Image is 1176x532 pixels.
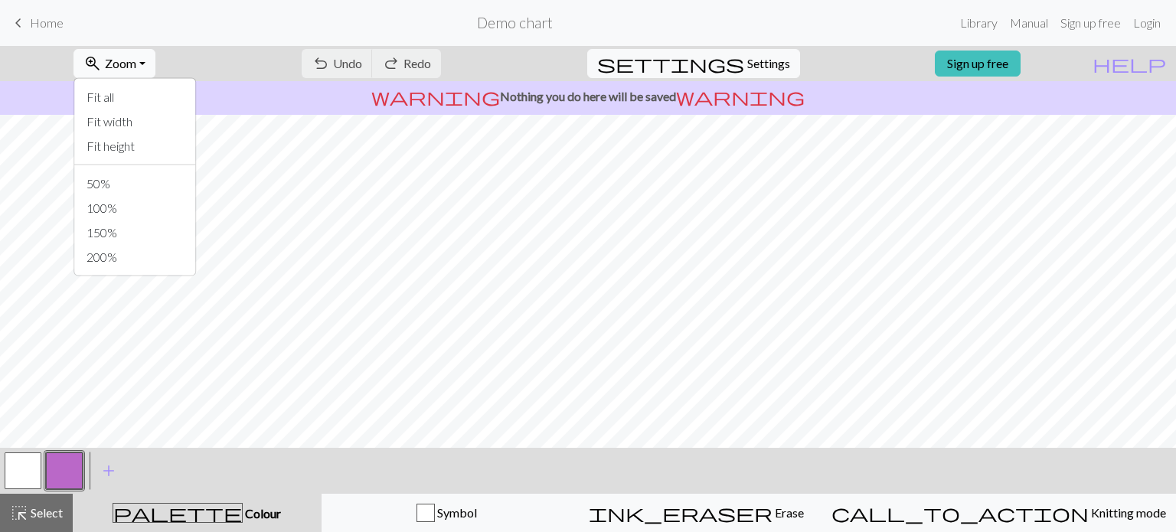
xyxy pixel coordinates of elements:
span: settings [597,53,744,74]
span: help [1093,53,1166,74]
a: Home [9,10,64,36]
span: Colour [243,506,281,521]
button: SettingsSettings [587,49,800,78]
span: keyboard_arrow_left [9,12,28,34]
a: Sign up free [935,51,1021,77]
span: ink_eraser [589,502,773,524]
button: 50% [74,171,195,196]
button: Erase [571,494,822,532]
a: Login [1127,8,1167,38]
button: Fit width [74,109,195,134]
span: Select [28,505,63,520]
span: highlight_alt [10,502,28,524]
span: Home [30,15,64,30]
button: Symbol [322,494,572,532]
span: palette [113,502,242,524]
span: Zoom [105,56,136,70]
a: Sign up free [1054,8,1127,38]
i: Settings [597,54,744,73]
span: Settings [747,54,790,73]
span: zoom_in [83,53,102,74]
button: Zoom [73,49,155,78]
h2: Demo chart [477,14,553,31]
span: add [100,460,118,481]
button: 100% [74,196,195,220]
p: Nothing you do here will be saved [6,87,1170,106]
button: Knitting mode [822,494,1176,532]
span: Erase [773,505,804,520]
span: warning [676,86,805,107]
a: Manual [1004,8,1054,38]
button: Fit all [74,85,195,109]
button: 200% [74,245,195,269]
span: Symbol [435,505,477,520]
a: Library [954,8,1004,38]
button: Colour [73,494,322,532]
button: Fit height [74,134,195,158]
span: Knitting mode [1089,505,1166,520]
span: warning [371,86,500,107]
button: 150% [74,220,195,245]
span: call_to_action [831,502,1089,524]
